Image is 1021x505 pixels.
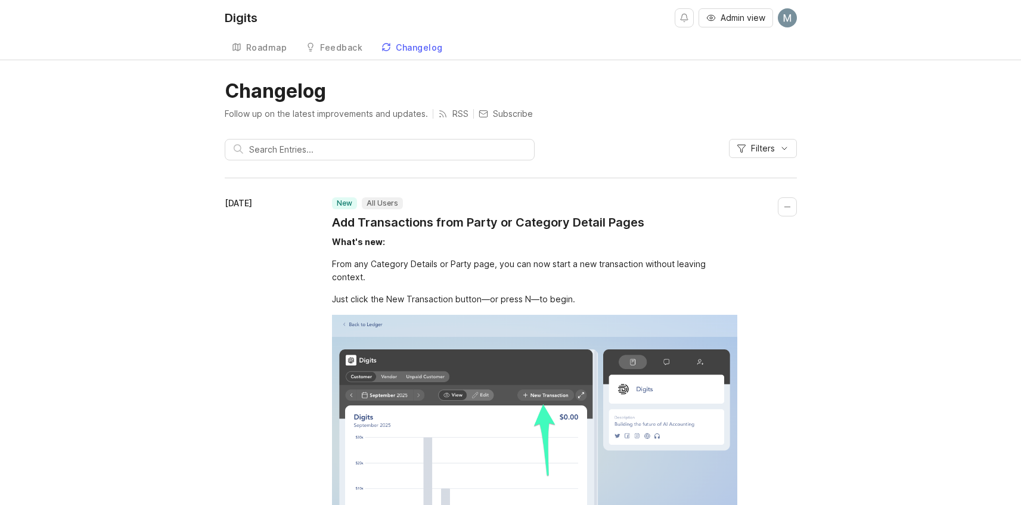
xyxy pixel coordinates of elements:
[225,198,252,208] time: [DATE]
[479,108,533,120] button: Subscribe
[438,108,468,120] a: RSS
[367,199,398,208] p: All Users
[332,293,737,306] div: Just click the New Transaction button—or press N—to begin.
[225,36,294,60] a: Roadmap
[332,214,644,231] a: Add Transactions from Party or Category Detail Pages
[225,79,797,103] h1: Changelog
[374,36,450,60] a: Changelog
[332,258,737,284] div: From any Category Details or Party page, you can now start a new transaction without leaving cont...
[299,36,370,60] a: Feedback
[452,108,468,120] p: RSS
[675,8,694,27] button: Notifications
[729,139,797,158] button: Filters
[778,197,797,216] button: Collapse changelog entry
[721,12,765,24] span: Admin view
[320,44,362,52] div: Feedback
[332,237,385,247] div: What's new:
[751,142,775,154] span: Filters
[225,108,428,120] p: Follow up on the latest improvements and updates.
[246,44,287,52] div: Roadmap
[225,12,257,24] div: Digits
[249,143,526,156] input: Search Entries...
[337,199,352,208] p: new
[396,44,443,52] div: Changelog
[778,8,797,27] img: Michelle Henley
[699,8,773,27] button: Admin view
